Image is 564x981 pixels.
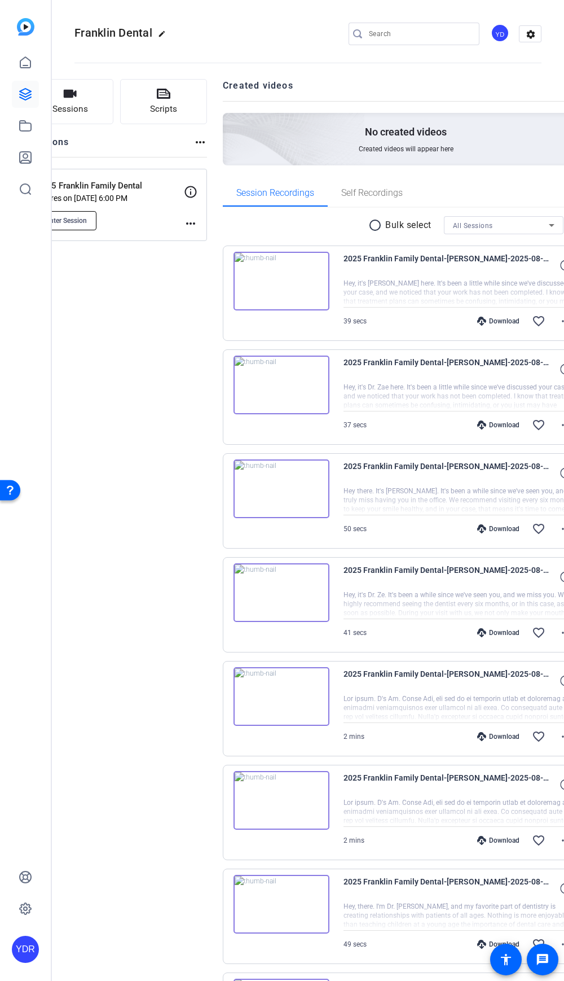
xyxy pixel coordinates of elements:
[27,79,113,124] button: Sessions
[532,626,545,640] mat-icon: favorite_border
[343,733,364,741] span: 2 mins
[343,356,552,383] span: 2025 Franklin Family Dental-[PERSON_NAME]-2025-08-14-16-11-44-534-0
[150,103,177,116] span: Scripts
[96,1,365,246] img: Creted videos background
[343,940,367,948] span: 49 secs
[12,936,39,963] div: YDR
[52,103,88,116] span: Sessions
[193,135,207,149] mat-icon: more_horiz
[472,628,525,637] div: Download
[233,875,329,934] img: thumb-nail
[343,317,367,325] span: 39 secs
[343,252,552,279] span: 2025 Franklin Family Dental-[PERSON_NAME]-2025-08-14-16-12-53-752-0
[158,30,171,43] mat-icon: edit
[233,563,329,622] img: thumb-nail
[472,836,525,845] div: Download
[343,421,367,429] span: 37 secs
[343,771,552,798] span: 2025 Franklin Family Dental-[PERSON_NAME]-2025-08-14-16-05-05-039-0
[519,26,542,43] mat-icon: settings
[17,18,34,36] img: blue-gradient.svg
[184,217,197,230] mat-icon: more_horiz
[343,563,552,590] span: 2025 Franklin Family Dental-[PERSON_NAME]-2025-08-14-16-09-28-419-0
[532,938,545,951] mat-icon: favorite_border
[36,179,191,192] p: 2025 Franklin Family Dental
[343,629,367,637] span: 41 secs
[120,79,207,124] button: Scripts
[359,144,453,154] span: Created videos will appear here
[472,421,525,430] div: Download
[36,211,96,230] button: Enter Session
[453,222,493,230] span: All Sessions
[343,837,364,844] span: 2 mins
[233,771,329,830] img: thumb-nail
[532,834,545,847] mat-icon: favorite_border
[472,940,525,949] div: Download
[472,732,525,741] div: Download
[236,189,314,198] span: Session Recordings
[343,525,367,533] span: 50 secs
[472,524,525,533] div: Download
[491,24,510,43] ngx-avatar: Your Digital Resource
[532,314,545,328] mat-icon: favorite_border
[233,667,329,726] img: thumb-nail
[368,218,385,232] mat-icon: radio_button_unchecked
[74,26,152,40] span: Franklin Dental
[233,252,329,310] img: thumb-nail
[499,953,513,966] mat-icon: accessibility
[343,459,552,487] span: 2025 Franklin Family Dental-[PERSON_NAME]-2025-08-14-16-10-22-034-0
[341,189,403,198] span: Self Recordings
[536,953,549,966] mat-icon: message
[343,875,552,902] span: 2025 Franklin Family Dental-[PERSON_NAME]-2025-08-14-16-03-09-052-0
[369,27,470,41] input: Search
[233,459,329,518] img: thumb-nail
[365,125,447,139] p: No created videos
[343,667,552,694] span: 2025 Franklin Family Dental-[PERSON_NAME]-2025-08-14-16-06-57-670-0
[233,356,329,414] img: thumb-nail
[36,194,184,203] p: Expires on [DATE] 6:00 PM
[46,216,87,225] span: Enter Session
[532,522,545,536] mat-icon: favorite_border
[532,730,545,743] mat-icon: favorite_border
[472,317,525,326] div: Download
[491,24,509,42] div: YD
[385,218,431,232] p: Bulk select
[532,418,545,432] mat-icon: favorite_border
